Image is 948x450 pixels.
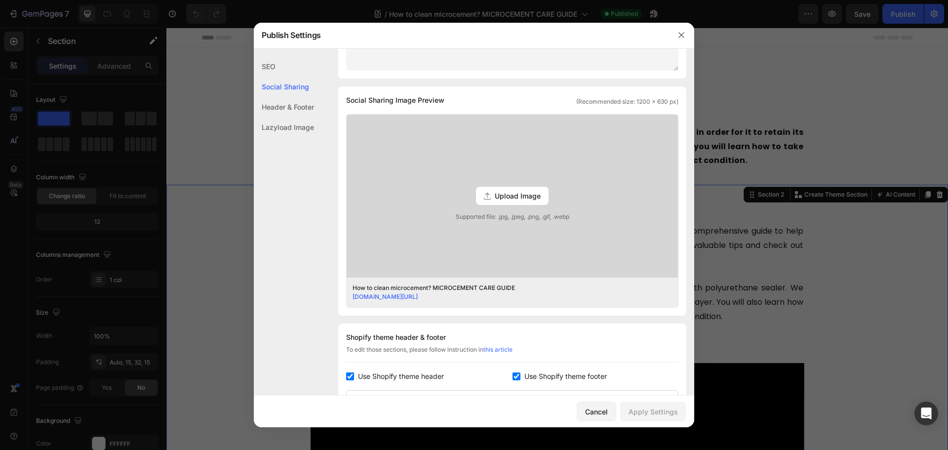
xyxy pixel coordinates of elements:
[346,94,444,106] span: Social Sharing Image Preview
[145,99,487,110] strong: Microcement is a durable solution that is ideal for bathrooms, kitchens or floors.
[145,99,637,124] strong: However, in order for it to retain its aesthetic and functional qualities for years to come, it r...
[914,402,938,425] div: Open Intercom Messenger
[254,97,314,117] div: Header & Footer
[576,97,678,106] span: (Recommended size: 1200 x 630 px)
[358,370,444,382] span: Use Shopify theme header
[265,54,517,81] strong: MICROCEMENT CARE GUIDE
[495,191,541,201] span: Upload Image
[483,346,513,353] a: this article
[590,163,620,171] div: Section 2
[353,293,418,300] a: [DOMAIN_NAME][URL]
[254,77,314,97] div: Social Sharing
[254,56,314,77] div: SEO
[353,284,657,292] div: How to clean microcement? MICROCEMENT CARE GUIDE
[254,117,314,137] div: Lazyload Image
[346,331,678,343] div: Shopify theme header & footer
[145,197,637,239] p: Microcement care can be simple and effective, provided you know how to do it. Our video is a comp...
[347,212,678,221] span: Supported file: .jpg, .jpeg, .png, .gif, .webp
[257,30,525,56] strong: How to clean microcement?
[620,402,686,421] button: Apply Settings
[585,407,608,417] div: Cancel
[145,253,637,296] p: In the video, we discuss in detail how to care for microcement surfaces that are protected with p...
[638,163,701,171] p: Create Theme Section
[262,157,519,179] strong: What can you find in our video?
[145,311,351,323] strong: Don’t forget to turn on subtitles in your language!
[629,407,678,417] div: Apply Settings
[254,22,669,48] div: Publish Settings
[708,161,751,173] button: AI Content
[577,402,616,421] button: Cancel
[346,345,678,363] div: To edit those sections, please follow instruction in
[524,370,607,382] span: Use Shopify theme footer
